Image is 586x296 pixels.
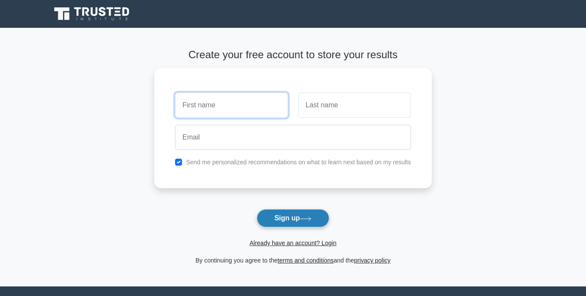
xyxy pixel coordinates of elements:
h4: Create your free account to store your results [154,49,432,61]
a: terms and conditions [278,257,334,264]
div: By continuing you agree to the and the [149,255,437,266]
label: Send me personalized recommendations on what to learn next based on my results [186,159,411,166]
input: First name [175,93,288,118]
a: privacy policy [354,257,391,264]
button: Sign up [257,209,330,227]
input: Email [175,125,411,150]
a: Already have an account? Login [249,239,336,246]
input: Last name [298,93,411,118]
